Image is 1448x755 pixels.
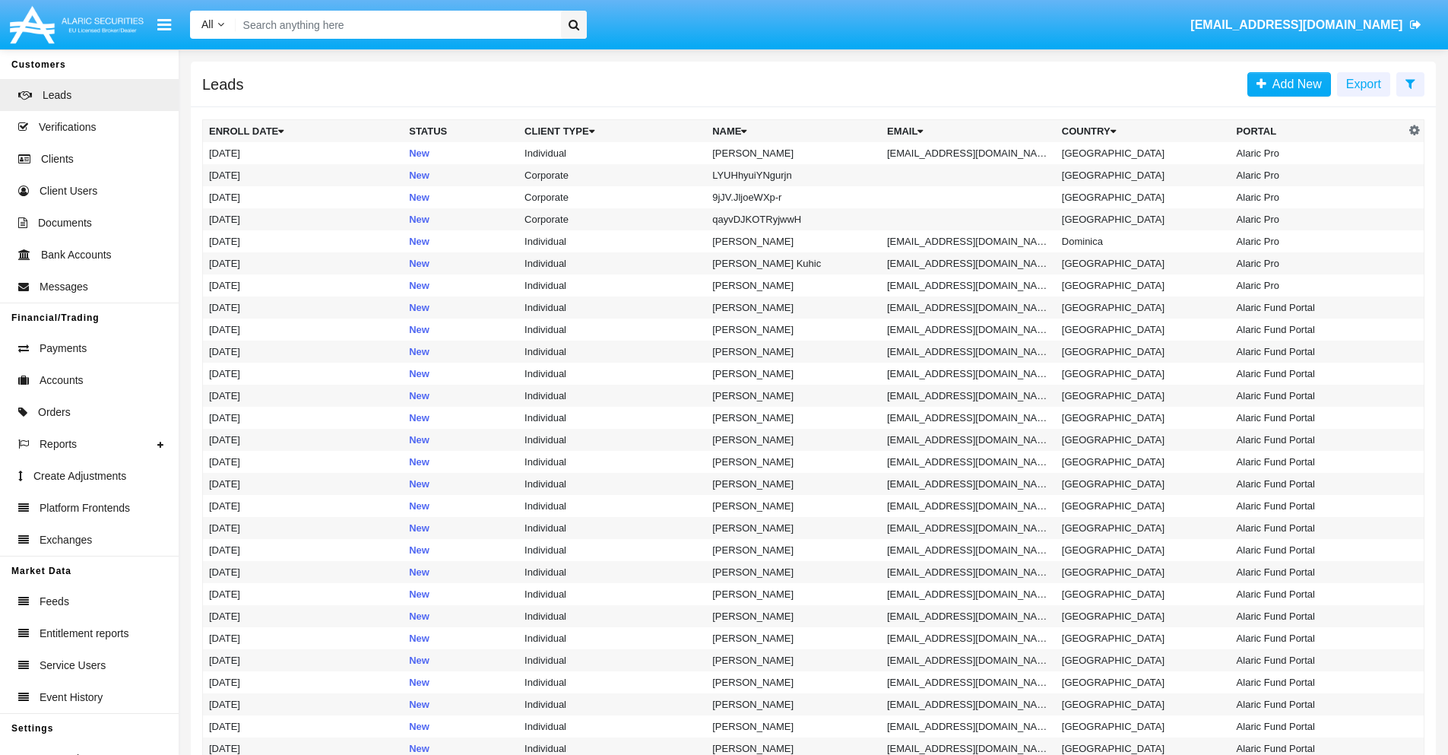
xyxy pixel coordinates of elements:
td: Individual [518,341,706,363]
td: [GEOGRAPHIC_DATA] [1056,407,1231,429]
td: [GEOGRAPHIC_DATA] [1056,186,1231,208]
td: [PERSON_NAME] [706,274,881,297]
td: Alaric Pro [1231,186,1405,208]
td: [GEOGRAPHIC_DATA] [1056,297,1231,319]
td: Alaric Fund Portal [1231,561,1405,583]
td: [EMAIL_ADDRESS][DOMAIN_NAME] [881,517,1056,539]
td: Individual [518,407,706,429]
td: [GEOGRAPHIC_DATA] [1056,429,1231,451]
td: Alaric Fund Portal [1231,407,1405,429]
td: [EMAIL_ADDRESS][DOMAIN_NAME] [881,583,1056,605]
span: Verifications [39,119,96,135]
td: [GEOGRAPHIC_DATA] [1056,605,1231,627]
th: Enroll Date [203,120,404,143]
td: [EMAIL_ADDRESS][DOMAIN_NAME] [881,693,1056,715]
span: Export [1346,78,1381,90]
td: [GEOGRAPHIC_DATA] [1056,671,1231,693]
span: Event History [40,690,103,706]
span: Documents [38,215,92,231]
td: [PERSON_NAME] [706,341,881,363]
td: New [403,539,518,561]
td: New [403,715,518,738]
td: Individual [518,319,706,341]
span: Bank Accounts [41,247,112,263]
td: New [403,230,518,252]
td: Individual [518,627,706,649]
td: Individual [518,671,706,693]
th: Portal [1231,120,1405,143]
td: [EMAIL_ADDRESS][DOMAIN_NAME] [881,473,1056,495]
td: [DATE] [203,142,404,164]
td: [PERSON_NAME] [706,539,881,561]
td: [GEOGRAPHIC_DATA] [1056,517,1231,539]
td: [EMAIL_ADDRESS][DOMAIN_NAME] [881,429,1056,451]
td: New [403,605,518,627]
td: [EMAIL_ADDRESS][DOMAIN_NAME] [881,671,1056,693]
td: [GEOGRAPHIC_DATA] [1056,319,1231,341]
td: New [403,451,518,473]
a: [EMAIL_ADDRESS][DOMAIN_NAME] [1183,4,1429,46]
td: [DATE] [203,649,404,671]
td: Alaric Fund Portal [1231,605,1405,627]
span: Leads [43,87,71,103]
td: Individual [518,297,706,319]
td: [PERSON_NAME] [706,407,881,429]
td: Alaric Pro [1231,208,1405,230]
span: Messages [40,279,88,295]
td: [PERSON_NAME] [706,715,881,738]
td: [PERSON_NAME] [706,517,881,539]
td: New [403,164,518,186]
span: Add New [1266,78,1322,90]
td: Individual [518,451,706,473]
td: [GEOGRAPHIC_DATA] [1056,627,1231,649]
td: [GEOGRAPHIC_DATA] [1056,693,1231,715]
td: [DATE] [203,385,404,407]
td: Individual [518,517,706,539]
td: Individual [518,385,706,407]
td: [GEOGRAPHIC_DATA] [1056,495,1231,517]
td: New [403,473,518,495]
button: Export [1337,72,1390,97]
td: Alaric Fund Portal [1231,363,1405,385]
td: LYUHhyuiYNgurjn [706,164,881,186]
td: Corporate [518,164,706,186]
td: Alaric Pro [1231,164,1405,186]
span: All [201,18,214,30]
td: [GEOGRAPHIC_DATA] [1056,451,1231,473]
td: New [403,297,518,319]
td: [GEOGRAPHIC_DATA] [1056,274,1231,297]
td: Alaric Pro [1231,274,1405,297]
td: [PERSON_NAME] [706,583,881,605]
td: [EMAIL_ADDRESS][DOMAIN_NAME] [881,252,1056,274]
td: Alaric Fund Portal [1231,385,1405,407]
td: [DATE] [203,539,404,561]
td: New [403,561,518,583]
a: Add New [1247,72,1331,97]
td: Individual [518,274,706,297]
td: [DATE] [203,473,404,495]
td: [PERSON_NAME] [706,671,881,693]
td: Alaric Fund Portal [1231,319,1405,341]
td: [DATE] [203,561,404,583]
td: [EMAIL_ADDRESS][DOMAIN_NAME] [881,649,1056,671]
td: [DATE] [203,341,404,363]
td: qayvDJKOTRyjwwH [706,208,881,230]
td: New [403,363,518,385]
td: [GEOGRAPHIC_DATA] [1056,561,1231,583]
td: [DATE] [203,693,404,715]
td: New [403,208,518,230]
span: [EMAIL_ADDRESS][DOMAIN_NAME] [1190,18,1402,31]
td: [DATE] [203,429,404,451]
td: [EMAIL_ADDRESS][DOMAIN_NAME] [881,363,1056,385]
td: [GEOGRAPHIC_DATA] [1056,385,1231,407]
td: [EMAIL_ADDRESS][DOMAIN_NAME] [881,627,1056,649]
td: Alaric Fund Portal [1231,539,1405,561]
td: Dominica [1056,230,1231,252]
td: [DATE] [203,407,404,429]
span: Payments [40,341,87,357]
td: [PERSON_NAME] [706,429,881,451]
span: Feeds [40,594,69,610]
td: Individual [518,561,706,583]
td: Alaric Fund Portal [1231,627,1405,649]
td: Individual [518,583,706,605]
